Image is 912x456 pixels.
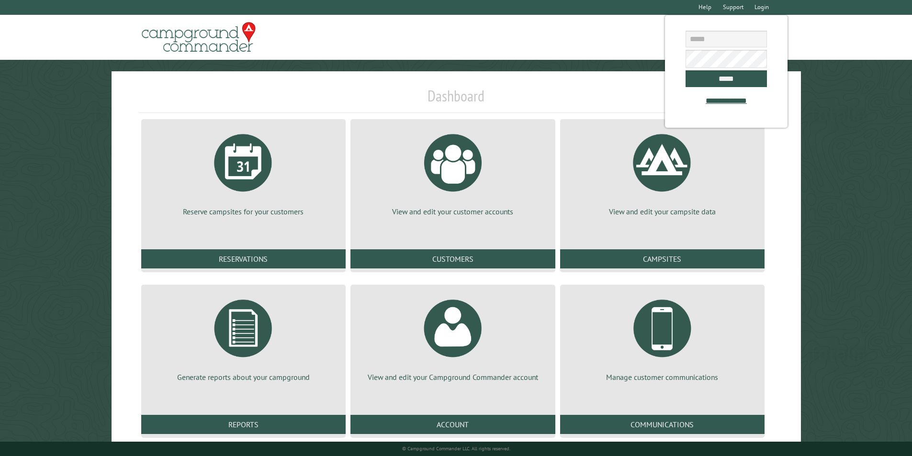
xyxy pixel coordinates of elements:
a: View and edit your Campground Commander account [362,292,543,382]
a: Communications [560,415,765,434]
p: View and edit your campsite data [572,206,753,217]
a: Generate reports about your campground [153,292,334,382]
p: View and edit your Campground Commander account [362,372,543,382]
a: Manage customer communications [572,292,753,382]
p: Reserve campsites for your customers [153,206,334,217]
a: Campsites [560,249,765,268]
p: Generate reports about your campground [153,372,334,382]
img: Campground Commander [139,19,259,56]
a: View and edit your campsite data [572,127,753,217]
a: View and edit your customer accounts [362,127,543,217]
p: View and edit your customer accounts [362,206,543,217]
a: Reservations [141,249,346,268]
a: Customers [350,249,555,268]
a: Account [350,415,555,434]
p: Manage customer communications [572,372,753,382]
a: Reserve campsites for your customers [153,127,334,217]
h1: Dashboard [139,87,774,113]
a: Reports [141,415,346,434]
small: © Campground Commander LLC. All rights reserved. [402,445,510,452]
